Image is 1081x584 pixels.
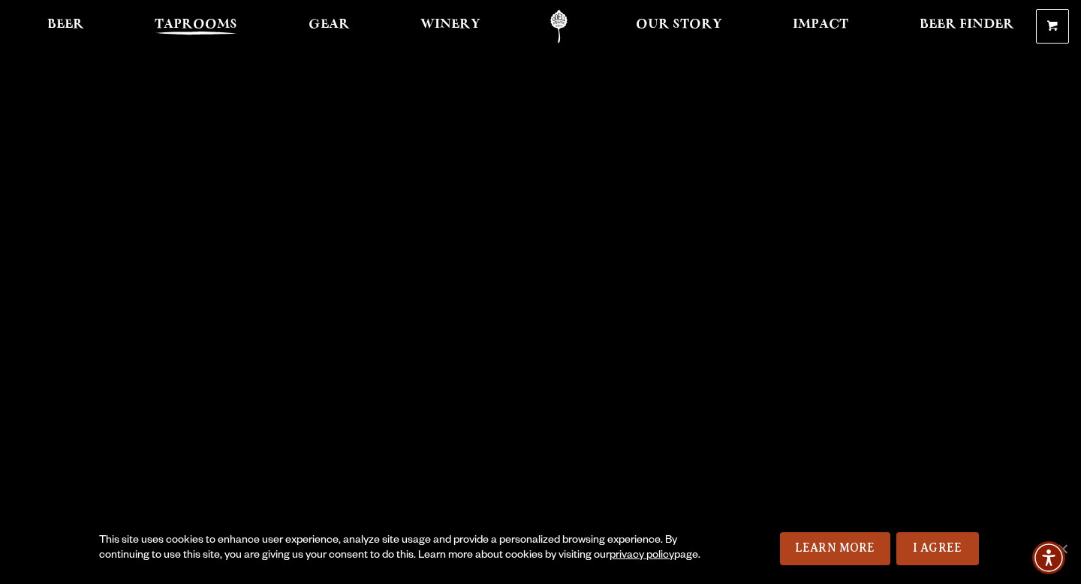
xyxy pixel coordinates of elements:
a: Gear [299,10,360,44]
a: Impact [783,10,858,44]
a: Taprooms [145,10,247,44]
span: Impact [793,19,848,31]
a: Learn More [780,532,890,565]
span: Gear [309,19,350,31]
span: Winery [420,19,480,31]
span: Beer [47,19,84,31]
a: Beer Finder [910,10,1024,44]
a: Winery [411,10,490,44]
div: This site uses cookies to enhance user experience, analyze site usage and provide a personalized ... [99,534,703,564]
span: Taprooms [155,19,237,31]
a: Beer [38,10,94,44]
a: Odell Home [531,10,587,44]
a: Our Story [626,10,732,44]
span: Our Story [636,19,722,31]
span: Beer Finder [920,19,1014,31]
div: Accessibility Menu [1032,541,1065,574]
a: privacy policy [610,550,674,562]
a: I Agree [896,532,979,565]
